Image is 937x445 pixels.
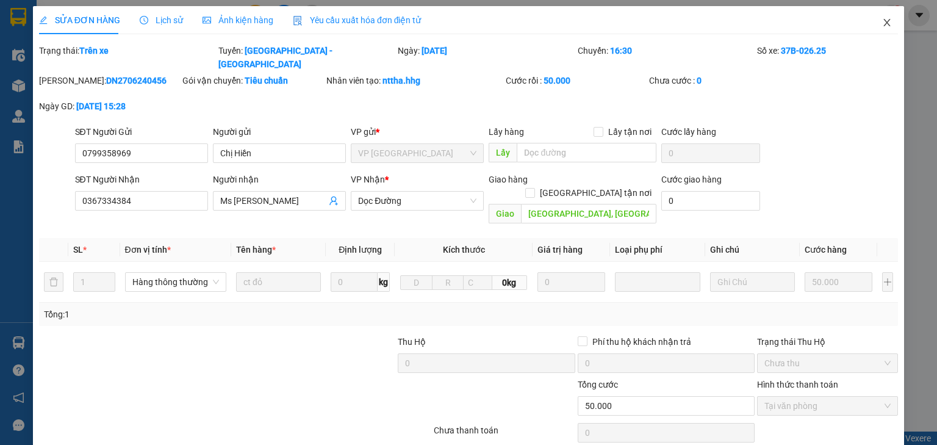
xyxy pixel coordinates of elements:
[203,15,273,25] span: Ảnh kiện hàng
[140,16,148,24] span: clock-circle
[587,335,696,349] span: Phí thu hộ khách nhận trả
[326,74,503,87] div: Nhân viên tạo:
[489,143,517,162] span: Lấy
[603,125,656,139] span: Lấy tận nơi
[710,272,795,292] input: Ghi Chú
[537,245,583,255] span: Giá trị hàng
[132,273,219,291] span: Hàng thông thường
[106,76,167,85] b: DN2706240456
[236,245,276,255] span: Tên hàng
[705,238,800,262] th: Ghi chú
[805,245,847,255] span: Cước hàng
[756,44,899,71] div: Số xe:
[610,46,632,56] b: 16:30
[378,272,390,292] span: kg
[757,335,898,349] div: Trạng thái Thu Hộ
[382,76,420,85] b: nttha.hhg
[882,272,893,292] button: plus
[521,204,656,223] input: Dọc đường
[140,15,183,25] span: Lịch sử
[245,76,288,85] b: Tiêu chuẩn
[535,186,656,200] span: [GEOGRAPHIC_DATA] tận nơi
[433,424,576,445] div: Chưa thanh toán
[38,44,217,71] div: Trạng thái:
[76,101,126,111] b: [DATE] 15:28
[781,46,826,56] b: 37B-026.25
[73,245,83,255] span: SL
[422,46,447,56] b: [DATE]
[293,15,422,25] span: Yêu cầu xuất hóa đơn điện tử
[697,76,702,85] b: 0
[70,66,169,79] strong: PHIẾU GỬI HÀNG
[351,175,385,184] span: VP Nhận
[39,16,48,24] span: edit
[443,245,485,255] span: Kích thước
[489,175,528,184] span: Giao hàng
[39,99,180,113] div: Ngày GD:
[537,272,605,292] input: 0
[58,12,181,38] strong: HÃNG XE HẢI HOÀNG GIA
[339,245,382,255] span: Định lượng
[398,337,426,347] span: Thu Hộ
[75,125,208,139] div: SĐT Người Gửi
[236,272,321,292] input: VD: Bàn, Ghế
[764,397,891,415] span: Tại văn phòng
[125,245,171,255] span: Đơn vị tính
[661,143,760,163] input: Cước lấy hàng
[293,16,303,26] img: icon
[661,127,716,137] label: Cước lấy hàng
[213,173,346,186] div: Người nhận
[217,44,397,71] div: Tuyến:
[39,74,180,87] div: [PERSON_NAME]:
[492,275,528,290] span: 0kg
[517,143,656,162] input: Dọc đường
[66,41,172,63] span: 24 [PERSON_NAME] - Vinh - [GEOGRAPHIC_DATA]
[44,272,63,292] button: delete
[506,74,647,87] div: Cước rồi :
[661,175,722,184] label: Cước giao hàng
[649,74,790,87] div: Chưa cước :
[463,275,492,290] input: C
[39,15,120,25] span: SỬA ĐƠN HÀNG
[576,44,756,71] div: Chuyến:
[75,173,208,186] div: SĐT Người Nhận
[79,46,109,56] b: Trên xe
[213,125,346,139] div: Người gửi
[397,44,576,71] div: Ngày:
[400,275,432,290] input: D
[182,74,323,87] div: Gói vận chuyển:
[358,192,476,210] span: Dọc Đường
[489,204,521,223] span: Giao
[432,275,464,290] input: R
[578,380,618,389] span: Tổng cước
[882,18,892,27] span: close
[44,308,362,321] div: Tổng: 1
[805,272,872,292] input: 0
[489,127,524,137] span: Lấy hàng
[351,125,484,139] div: VP gửi
[63,81,175,100] strong: Hotline : [PHONE_NUMBER] - [PHONE_NUMBER]
[203,16,211,24] span: picture
[757,380,838,389] label: Hình thức thanh toán
[7,27,54,88] img: logo
[544,76,570,85] b: 50.000
[358,144,476,162] span: VP Đà Nẵng
[218,46,332,69] b: [GEOGRAPHIC_DATA] - [GEOGRAPHIC_DATA]
[610,238,705,262] th: Loại phụ phí
[870,6,904,40] button: Close
[329,196,339,206] span: user-add
[764,354,891,372] span: Chưa thu
[661,191,760,211] input: Cước giao hàng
